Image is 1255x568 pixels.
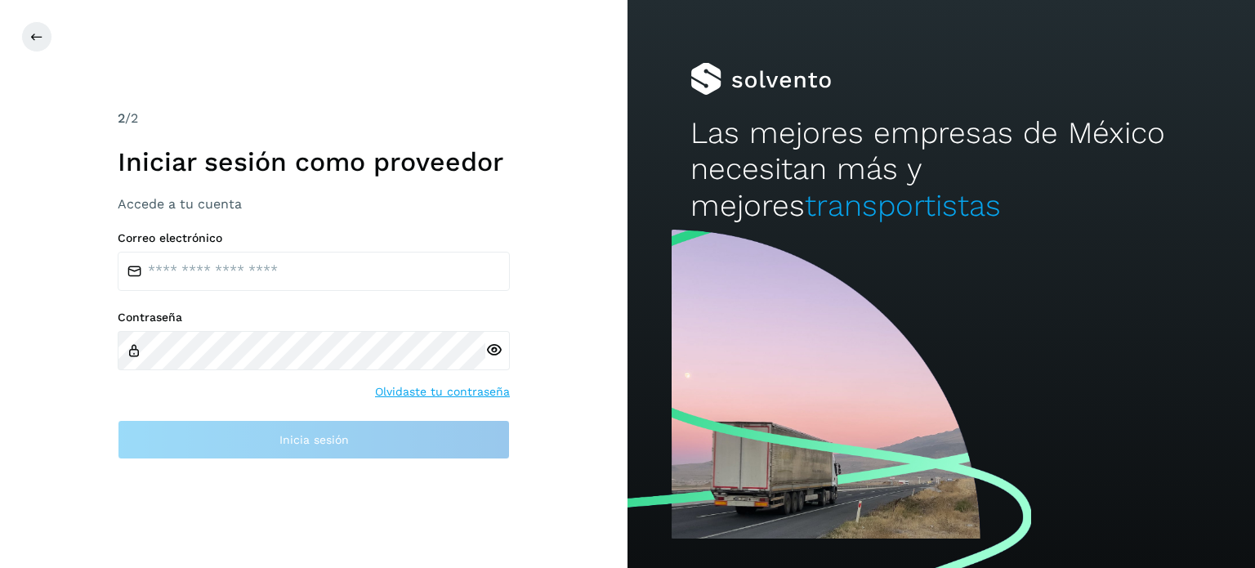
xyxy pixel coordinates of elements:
[805,188,1001,223] span: transportistas
[279,434,349,445] span: Inicia sesión
[118,420,510,459] button: Inicia sesión
[118,311,510,324] label: Contraseña
[375,383,510,400] a: Olvidaste tu contraseña
[118,146,510,177] h1: Iniciar sesión como proveedor
[118,196,510,212] h3: Accede a tu cuenta
[690,115,1192,224] h2: Las mejores empresas de México necesitan más y mejores
[118,231,510,245] label: Correo electrónico
[118,110,125,126] span: 2
[118,109,510,128] div: /2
